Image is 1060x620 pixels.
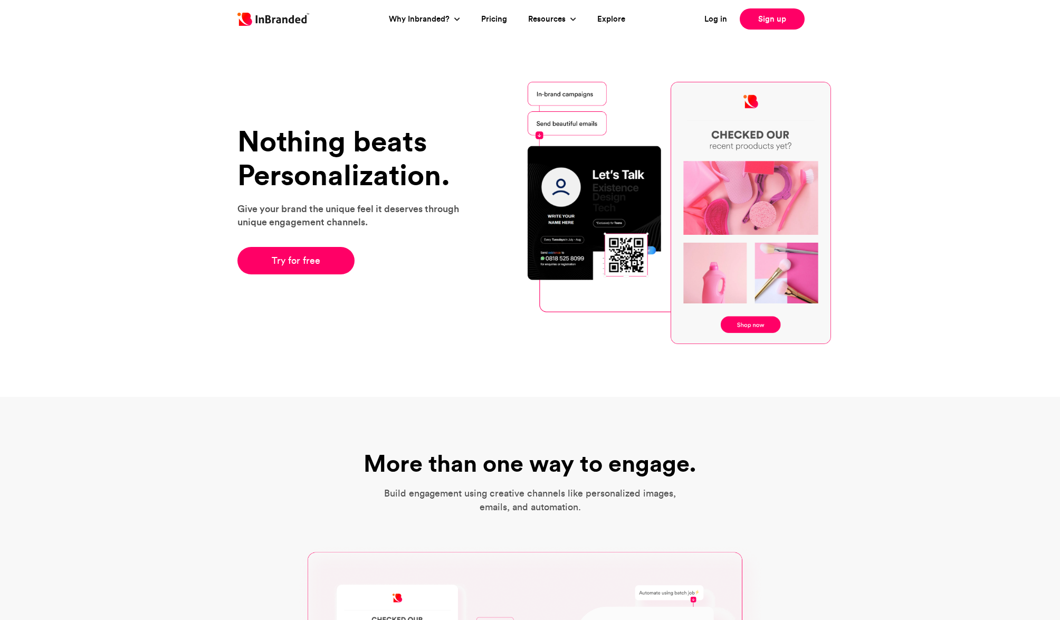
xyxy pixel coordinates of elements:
a: Pricing [481,13,507,25]
p: Build engagement using creative channels like personalized images, emails, and automation. [378,487,682,513]
a: Try for free [237,247,355,274]
a: Log in [704,13,727,25]
a: Resources [528,13,568,25]
a: Why Inbranded? [389,13,452,25]
a: Sign up [740,8,805,30]
img: Inbranded [237,13,309,26]
a: Explore [597,13,625,25]
h1: Nothing beats Personalization. [237,125,472,192]
p: Give your brand the unique feel it deserves through unique engagement channels. [237,202,472,228]
h1: More than one way to engage. [346,450,715,477]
